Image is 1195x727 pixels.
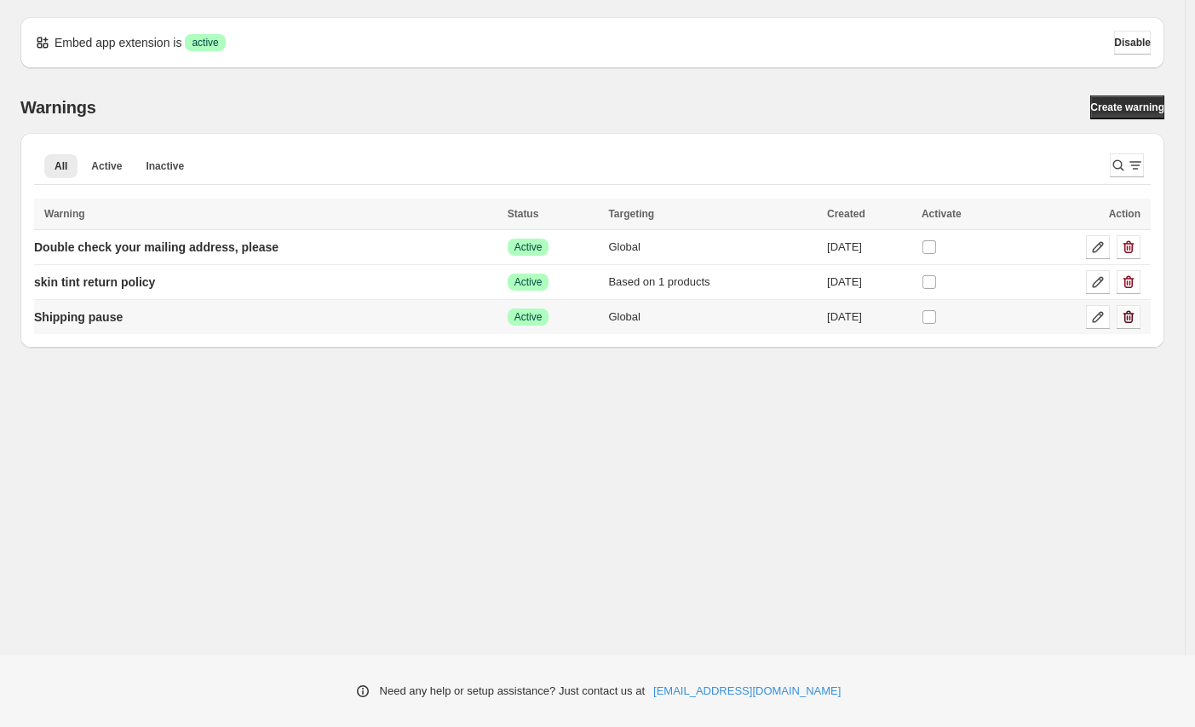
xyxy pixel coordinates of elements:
p: Embed app extension is [55,34,181,51]
span: Create warning [1090,101,1164,114]
span: Activate [922,208,962,220]
a: skin tint return policy [34,268,155,296]
a: Double check your mailing address, please [34,234,279,261]
p: skin tint return policy [34,274,155,291]
span: Warning [44,208,85,220]
span: Active [514,310,543,324]
h2: Warnings [20,97,96,118]
span: All [55,159,67,173]
div: Based on 1 products [608,274,817,291]
p: Shipping pause [34,309,123,326]
a: [EMAIL_ADDRESS][DOMAIN_NAME] [653,683,841,700]
span: Disable [1114,36,1151,49]
span: Created [827,208,865,220]
span: Active [91,159,122,173]
div: [DATE] [827,309,911,326]
span: Status [508,208,539,220]
a: Shipping pause [34,303,123,331]
span: Active [514,275,543,289]
div: Global [608,239,817,256]
p: Double check your mailing address, please [34,239,279,256]
span: Targeting [608,208,654,220]
span: Inactive [146,159,184,173]
button: Disable [1114,31,1151,55]
div: [DATE] [827,274,911,291]
span: Active [514,240,543,254]
button: Search and filter results [1110,153,1144,177]
span: active [192,36,218,49]
span: Action [1109,208,1140,220]
div: Global [608,309,817,326]
a: Create warning [1090,95,1164,119]
div: [DATE] [827,239,911,256]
